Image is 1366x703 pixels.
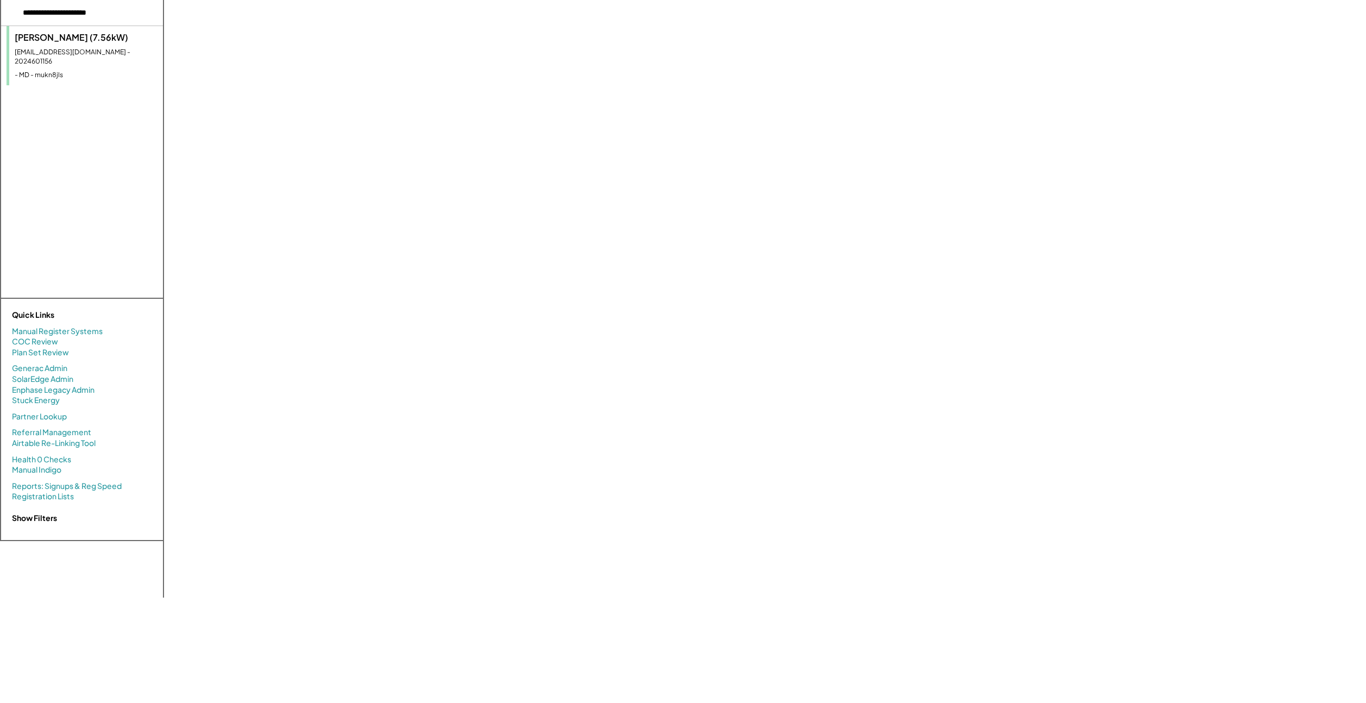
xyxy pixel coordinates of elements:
a: Partner Lookup [12,411,67,422]
div: - MD - mukn8jls [15,71,158,80]
a: Plan Set Review [12,347,69,358]
a: Enphase Legacy Admin [12,385,95,396]
div: [PERSON_NAME] (7.56kW) [15,32,158,43]
strong: Show Filters [12,513,57,523]
a: SolarEdge Admin [12,374,73,385]
a: Referral Management [12,427,91,438]
a: Airtable Re-Linking Tool [12,438,96,449]
a: COC Review [12,336,58,347]
div: [EMAIL_ADDRESS][DOMAIN_NAME] - 2024601156 [15,48,158,66]
a: Health 0 Checks [12,454,71,465]
a: Reports: Signups & Reg Speed [12,481,122,492]
div: Quick Links [12,310,121,321]
a: Registration Lists [12,491,74,502]
a: Stuck Energy [12,395,60,406]
a: Manual Indigo [12,465,61,475]
a: Manual Register Systems [12,326,103,337]
a: Generac Admin [12,363,67,374]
